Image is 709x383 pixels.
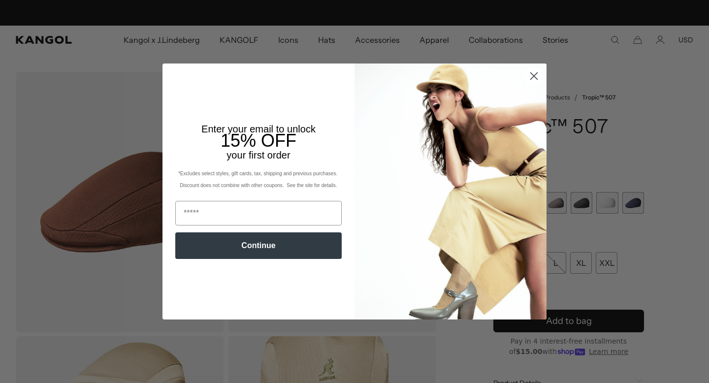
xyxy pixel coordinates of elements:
[178,171,339,188] span: *Excludes select styles, gift cards, tax, shipping and previous purchases. Discount does not comb...
[354,64,547,319] img: 93be19ad-e773-4382-80b9-c9d740c9197f.jpeg
[175,201,342,225] input: Email
[525,67,543,85] button: Close dialog
[201,124,316,134] span: Enter your email to unlock
[175,232,342,259] button: Continue
[221,130,296,151] span: 15% OFF
[226,150,290,160] span: your first order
